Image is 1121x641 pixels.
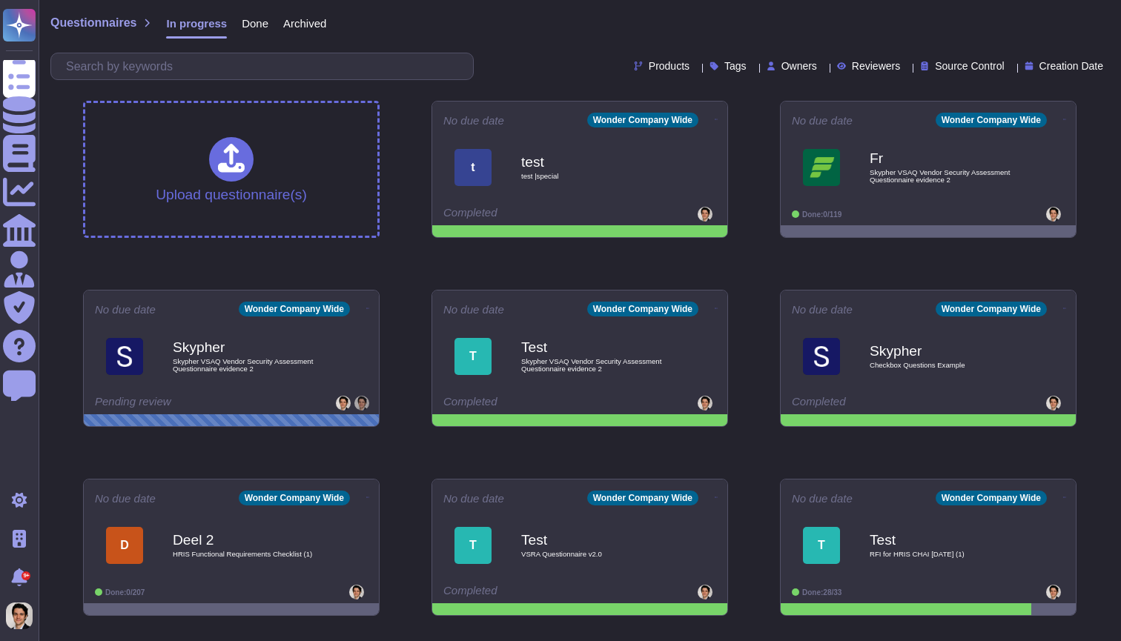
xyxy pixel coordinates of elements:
img: Logo [803,338,840,375]
img: user [336,396,351,411]
span: Skypher VSAQ Vendor Security Assessment Questionnaire evidence 2 [521,358,669,372]
span: HRIS Functional Requirements Checklist (1) [173,551,321,558]
div: Upload questionnaire(s) [156,137,307,202]
span: Archived [283,18,326,29]
b: test [521,155,669,169]
span: Checkbox Questions Example [870,362,1018,369]
div: Completed [443,396,625,411]
span: No due date [792,304,853,315]
span: Skypher VSAQ Vendor Security Assessment Questionnaire evidence 2 [173,358,321,372]
span: No due date [792,115,853,126]
span: In progress [166,18,227,29]
b: Test [521,340,669,354]
img: user [698,396,712,411]
span: Skypher VSAQ Vendor Security Assessment Questionnaire evidence 2 [870,169,1018,183]
div: Wonder Company Wide [587,113,698,127]
span: VSRA Questionnaire v2.0 [521,551,669,558]
b: Test [870,533,1018,547]
div: Completed [443,585,625,600]
div: Completed [792,396,973,411]
div: D [106,527,143,564]
span: test |special [521,173,669,180]
span: No due date [443,115,504,126]
span: No due date [443,493,504,504]
div: T [454,527,492,564]
span: No due date [443,304,504,315]
div: Wonder Company Wide [936,113,1047,127]
span: Tags [724,61,747,71]
div: Wonder Company Wide [936,302,1047,316]
img: user [1046,207,1061,222]
img: user [1046,396,1061,411]
span: Source Control [935,61,1004,71]
span: Products [649,61,690,71]
div: Wonder Company Wide [239,491,350,505]
img: user [6,602,33,629]
img: user [1046,585,1061,600]
img: user [698,207,712,222]
span: Reviewers [852,61,900,71]
img: user [354,396,369,411]
img: user [349,585,364,600]
b: Skypher [173,340,321,354]
b: Skypher [870,344,1018,358]
div: Wonder Company Wide [239,302,350,316]
div: Pending review [95,396,277,411]
div: Wonder Company Wide [587,302,698,316]
span: Done: 0/207 [105,588,145,597]
div: Wonder Company Wide [936,491,1047,505]
img: Logo [803,149,840,186]
img: Logo [106,338,143,375]
b: Test [521,533,669,547]
input: Search by keywords [59,53,473,79]
span: Done: 28/33 [802,588,841,597]
span: Done [242,18,268,29]
div: T [454,338,492,375]
span: No due date [95,304,156,315]
span: Owners [781,61,817,71]
div: 9+ [22,571,30,580]
div: t [454,149,492,186]
div: Completed [443,207,625,222]
div: T [803,527,840,564]
div: Wonder Company Wide [587,491,698,505]
b: Fr [870,151,1018,165]
img: user [698,585,712,600]
span: No due date [95,493,156,504]
span: Creation Date [1039,61,1103,71]
b: Deel 2 [173,533,321,547]
span: No due date [792,493,853,504]
button: user [3,600,43,632]
span: Done: 0/119 [802,210,841,219]
span: RFI for HRIS CHAI [DATE] (1) [870,551,1018,558]
span: Questionnaires [50,17,136,29]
